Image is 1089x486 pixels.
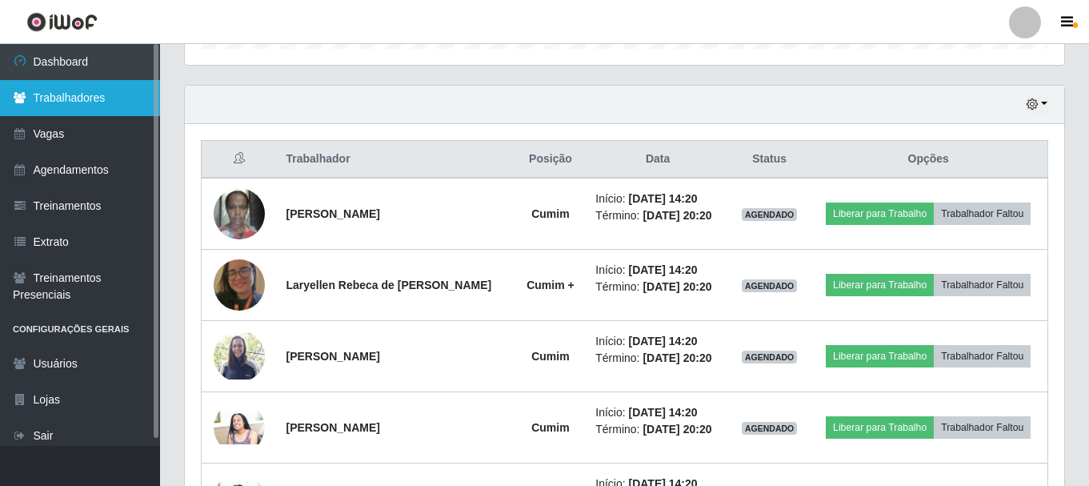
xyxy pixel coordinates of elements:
button: Liberar para Trabalho [826,203,934,225]
th: Trabalhador [276,141,514,179]
time: [DATE] 14:20 [629,192,698,205]
img: CoreUI Logo [26,12,98,32]
img: 1751565100941.jpeg [214,333,265,380]
span: AGENDADO [742,279,798,292]
strong: Cumim + [526,279,575,291]
th: Posição [515,141,587,179]
li: Término: [595,207,720,224]
button: Trabalhador Faltou [934,416,1031,439]
button: Liberar para Trabalho [826,345,934,368]
time: [DATE] 20:20 [643,209,711,222]
li: Início: [595,333,720,350]
button: Trabalhador Faltou [934,203,1031,225]
time: [DATE] 14:20 [629,335,698,347]
img: 1737978086826.jpeg [214,411,265,445]
th: Status [730,141,809,179]
span: AGENDADO [742,208,798,221]
time: [DATE] 20:20 [643,351,711,364]
strong: [PERSON_NAME] [286,207,379,220]
img: 1682201585462.jpeg [214,179,265,247]
th: Data [586,141,730,179]
button: Trabalhador Faltou [934,345,1031,368]
span: AGENDADO [742,351,798,363]
strong: [PERSON_NAME] [286,350,379,363]
li: Início: [595,404,720,421]
li: Início: [595,191,720,207]
li: Início: [595,262,720,279]
strong: Cumim [531,421,569,434]
strong: [PERSON_NAME] [286,421,379,434]
strong: Cumim [531,350,569,363]
button: Trabalhador Faltou [934,274,1031,296]
time: [DATE] 14:20 [629,406,698,419]
button: Liberar para Trabalho [826,274,934,296]
strong: Laryellen Rebeca de [PERSON_NAME] [286,279,491,291]
img: 1752877862553.jpeg [214,251,265,319]
li: Término: [595,279,720,295]
th: Opções [809,141,1047,179]
time: [DATE] 14:20 [629,263,698,276]
button: Liberar para Trabalho [826,416,934,439]
span: AGENDADO [742,422,798,435]
strong: Cumim [531,207,569,220]
time: [DATE] 20:20 [643,280,711,293]
time: [DATE] 20:20 [643,423,711,436]
li: Término: [595,350,720,367]
li: Término: [595,421,720,438]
